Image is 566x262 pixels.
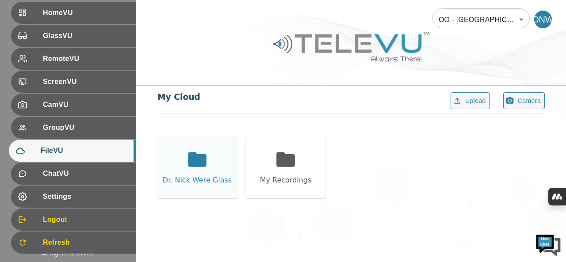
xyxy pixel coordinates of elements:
span: GroupVU [43,122,129,133]
button: Camera [503,92,545,110]
div: Dr. Nick Were Glass [163,175,232,186]
div: My Cloud [157,91,200,103]
span: GlassVU [43,30,129,41]
span: RemoteVU [43,53,129,64]
span: Logout [43,214,129,225]
div: ScreenVU [11,71,136,93]
div: OO - [GEOGRAPHIC_DATA] - N. Were [432,7,530,32]
img: Logo [272,28,431,65]
div: CamVU [11,94,136,116]
div: Refresh [11,232,136,254]
span: We're online! [51,76,122,165]
div: GlassVU [11,25,136,47]
span: CamVU [43,99,129,110]
span: HomeVU [43,8,129,18]
span: Settings [43,191,129,202]
div: RemoteVU [11,48,136,70]
div: Minimize live chat window [145,4,166,26]
span: Refresh [43,237,129,248]
div: HomeVU [11,2,136,24]
span: ScreenVU [43,76,129,87]
div: Chat with us now [46,46,149,58]
div: DNW [534,11,552,28]
div: Settings [11,186,136,208]
span: FileVU [41,145,129,156]
div: My Recordings [260,175,312,186]
img: d_736959983_company_1615157101543_736959983 [15,41,37,63]
img: Chat Widget [535,231,562,258]
div: Logout [11,209,136,231]
div: ChatVU [11,163,136,185]
div: GroupVU [11,117,136,139]
textarea: Type your message and hit 'Enter' [4,171,168,202]
span: ChatVU [43,168,129,179]
button: Upload [451,92,490,110]
div: FileVU [9,140,136,162]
